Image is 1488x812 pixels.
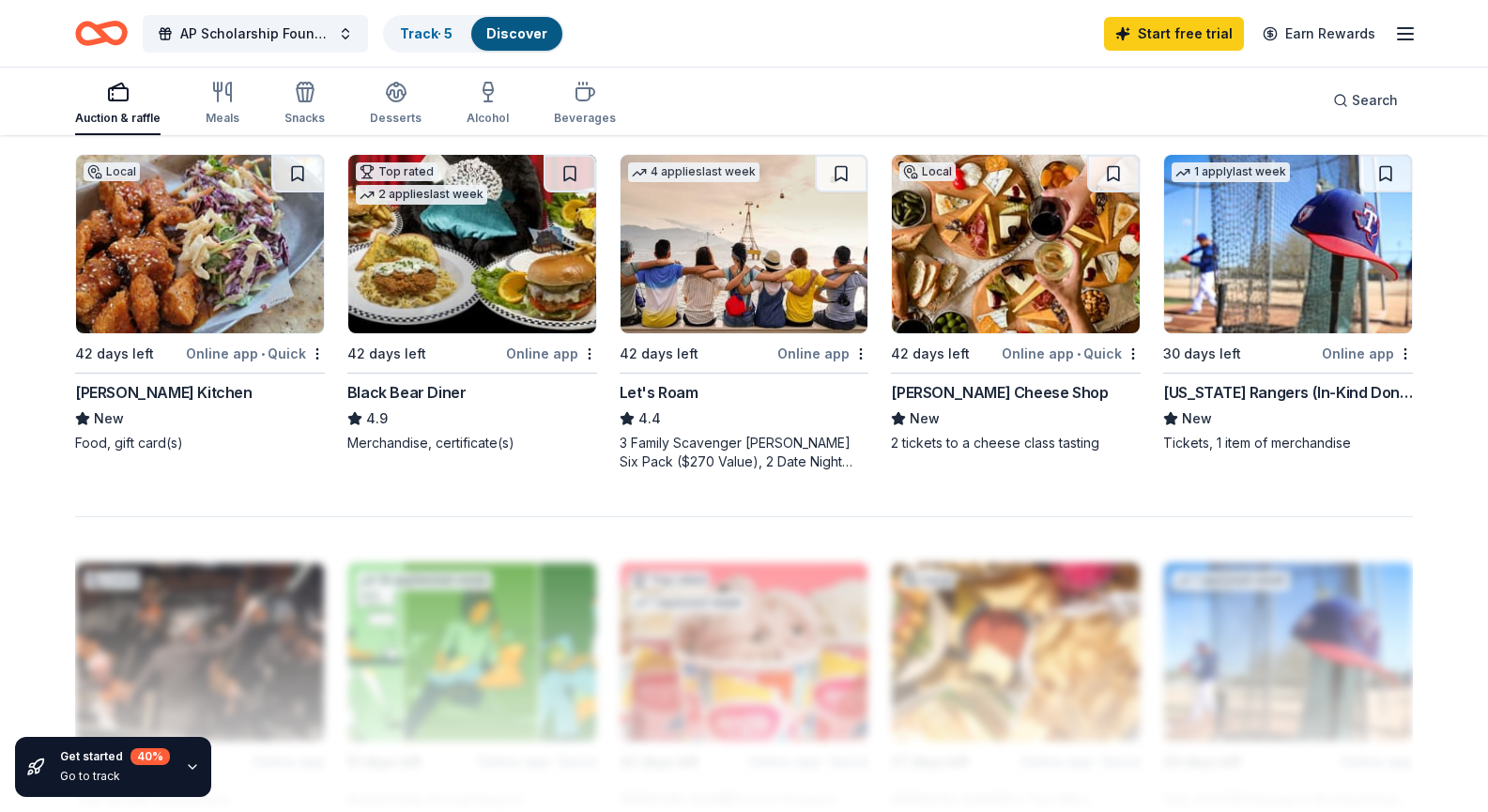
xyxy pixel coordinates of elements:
button: Auction & raffle [75,73,161,135]
a: Image for Let's Roam4 applieslast week42 days leftOnline appLet's Roam4.43 Family Scavenger [PERS... [620,154,869,471]
img: Image for Let's Roam [621,155,868,333]
span: • [261,346,265,361]
span: New [1182,407,1212,430]
div: 42 days left [75,343,154,365]
button: Alcohol [467,73,509,135]
div: Black Bear Diner [347,381,467,404]
div: 30 days left [1163,343,1241,365]
div: Meals [206,111,239,126]
img: Image for Texas Rangers (In-Kind Donation) [1164,155,1412,333]
div: 2 applies last week [356,185,487,205]
div: 1 apply last week [1172,162,1290,182]
div: Let's Roam [620,381,698,404]
button: Search [1318,82,1413,119]
span: New [910,407,940,430]
div: 4 applies last week [628,162,759,182]
div: Online app [1322,342,1413,365]
span: Search [1352,89,1398,112]
div: 40 % [130,748,170,765]
div: Tickets, 1 item of merchandise [1163,434,1413,452]
div: Local [899,162,956,181]
div: [US_STATE] Rangers (In-Kind Donation) [1163,381,1413,404]
div: [PERSON_NAME] Cheese Shop [891,381,1108,404]
span: 4.9 [366,407,388,430]
div: Local [84,162,140,181]
button: Snacks [284,73,325,135]
div: 42 days left [620,343,698,365]
a: Image for Black Bear DinerTop rated2 applieslast week42 days leftOnline appBlack Bear Diner4.9Mer... [347,154,597,452]
button: Track· 5Discover [383,15,564,53]
a: Start free trial [1104,17,1244,51]
button: Beverages [554,73,616,135]
div: 42 days left [891,343,970,365]
div: Food, gift card(s) [75,434,325,452]
div: 42 days left [347,343,426,365]
span: 4.4 [638,407,661,430]
img: Image for Antonelli's Cheese Shop [892,155,1140,333]
a: Image for Antonelli's Cheese ShopLocal42 days leftOnline app•Quick[PERSON_NAME] Cheese ShopNew2 t... [891,154,1141,452]
a: Discover [486,25,547,41]
div: Beverages [554,111,616,126]
button: AP Scholarship Foundation Casino Night & Silent Auction [143,15,368,53]
div: Online app [777,342,868,365]
span: New [94,407,124,430]
button: Desserts [370,73,422,135]
a: Track· 5 [400,25,453,41]
div: Desserts [370,111,422,126]
img: Image for Black Bear Diner [348,155,596,333]
span: • [1077,346,1081,361]
div: [PERSON_NAME] Kitchen [75,381,253,404]
a: Image for Texas Rangers (In-Kind Donation)1 applylast week30 days leftOnline app[US_STATE] Ranger... [1163,154,1413,452]
div: Get started [60,748,170,765]
span: AP Scholarship Foundation Casino Night & Silent Auction [180,23,330,45]
a: Earn Rewards [1251,17,1387,51]
div: Go to track [60,769,170,784]
div: 2 tickets to a cheese class tasting [891,434,1141,452]
div: Online app Quick [1002,342,1141,365]
div: Top rated [356,162,437,181]
a: Home [75,11,128,55]
a: Image for Jack Allen's KitchenLocal42 days leftOnline app•Quick[PERSON_NAME] KitchenNewFood, gift... [75,154,325,452]
div: Merchandise, certificate(s) [347,434,597,452]
button: Meals [206,73,239,135]
div: Alcohol [467,111,509,126]
div: Online app [506,342,597,365]
img: Image for Jack Allen's Kitchen [76,155,324,333]
div: Auction & raffle [75,111,161,126]
div: Online app Quick [186,342,325,365]
div: 3 Family Scavenger [PERSON_NAME] Six Pack ($270 Value), 2 Date Night Scavenger [PERSON_NAME] Two ... [620,434,869,471]
div: Snacks [284,111,325,126]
